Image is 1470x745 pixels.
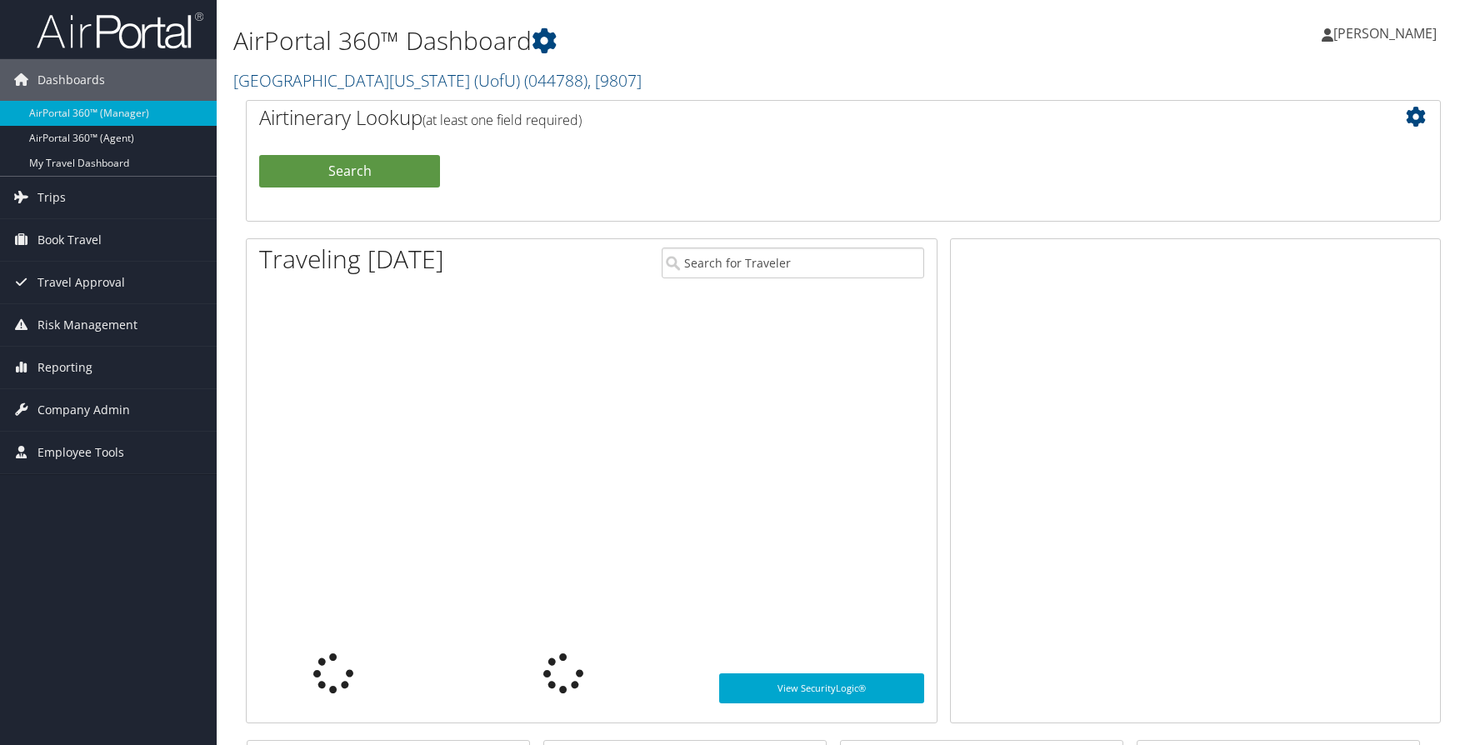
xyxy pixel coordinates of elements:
[1333,24,1437,42] span: [PERSON_NAME]
[233,23,1047,58] h1: AirPortal 360™ Dashboard
[233,69,642,92] a: [GEOGRAPHIC_DATA][US_STATE] (UofU)
[422,111,582,129] span: (at least one field required)
[37,59,105,101] span: Dashboards
[37,347,92,388] span: Reporting
[37,389,130,431] span: Company Admin
[37,262,125,303] span: Travel Approval
[259,242,444,277] h1: Traveling [DATE]
[37,432,124,473] span: Employee Tools
[37,177,66,218] span: Trips
[587,69,642,92] span: , [ 9807 ]
[37,304,137,346] span: Risk Management
[662,247,924,278] input: Search for Traveler
[37,11,203,50] img: airportal-logo.png
[1322,8,1453,58] a: [PERSON_NAME]
[259,103,1328,132] h2: Airtinerary Lookup
[37,219,102,261] span: Book Travel
[719,673,924,703] a: View SecurityLogic®
[259,155,440,188] button: Search
[524,69,587,92] span: ( 044788 )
